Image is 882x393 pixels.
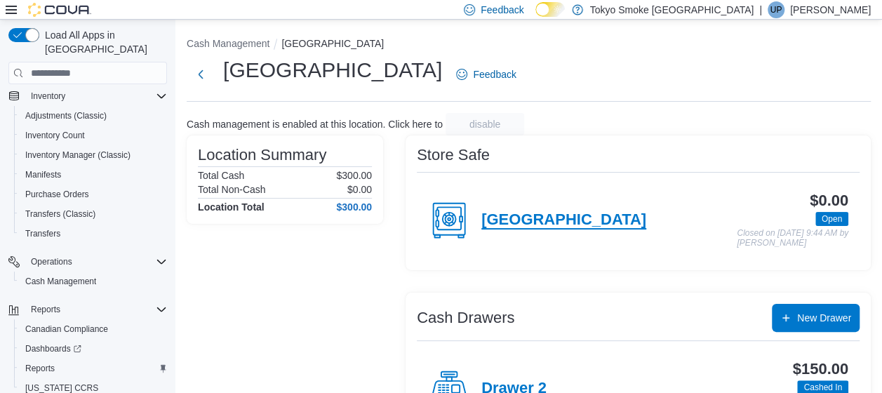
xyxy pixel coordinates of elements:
button: Reports [14,359,173,378]
p: Tokyo Smoke [GEOGRAPHIC_DATA] [590,1,754,18]
button: Inventory [25,88,71,105]
h3: Cash Drawers [417,309,514,326]
span: Purchase Orders [25,189,89,200]
span: Cash Management [20,273,167,290]
h3: $0.00 [810,192,848,209]
button: Transfers [14,224,173,244]
span: Transfers [25,228,60,239]
span: Transfers [20,225,167,242]
span: Reports [25,301,167,318]
span: Dashboards [25,343,81,354]
span: Open [815,212,848,226]
button: Purchase Orders [14,185,173,204]
a: Transfers (Classic) [20,206,101,222]
nav: An example of EuiBreadcrumbs [187,36,871,53]
a: Manifests [20,166,67,183]
span: Feedback [481,3,523,17]
button: Inventory [3,86,173,106]
span: Dashboards [20,340,167,357]
h4: $300.00 [336,201,372,213]
span: Feedback [473,67,516,81]
button: Operations [25,253,78,270]
span: Inventory Count [25,130,85,141]
span: Operations [25,253,167,270]
p: $300.00 [336,170,372,181]
button: Inventory Manager (Classic) [14,145,173,165]
p: Closed on [DATE] 9:44 AM by [PERSON_NAME] [737,229,848,248]
button: Reports [25,301,66,318]
a: Dashboards [20,340,87,357]
span: UP [770,1,782,18]
input: Dark Mode [535,2,565,17]
span: Open [822,213,842,225]
span: Transfers (Classic) [25,208,95,220]
h3: Store Safe [417,147,490,164]
h4: Location Total [198,201,265,213]
a: Purchase Orders [20,186,95,203]
p: | [759,1,762,18]
span: Reports [31,304,60,315]
span: Operations [31,256,72,267]
span: Dark Mode [535,17,536,18]
span: Manifests [25,169,61,180]
span: Canadian Compliance [25,324,108,335]
p: [PERSON_NAME] [790,1,871,18]
button: Cash Management [14,272,173,291]
a: Adjustments (Classic) [20,107,112,124]
span: Purchase Orders [20,186,167,203]
span: disable [469,117,500,131]
h6: Total Non-Cash [198,184,266,195]
a: Canadian Compliance [20,321,114,338]
span: Inventory [25,88,167,105]
button: Canadian Compliance [14,319,173,339]
span: Transfers (Classic) [20,206,167,222]
button: Operations [3,252,173,272]
button: Transfers (Classic) [14,204,173,224]
button: Cash Management [187,38,269,49]
img: Cova [28,3,91,17]
span: Reports [20,360,167,377]
h3: Location Summary [198,147,326,164]
a: Feedback [450,60,521,88]
h1: [GEOGRAPHIC_DATA] [223,56,442,84]
a: Cash Management [20,273,102,290]
a: Dashboards [14,339,173,359]
button: Adjustments (Classic) [14,106,173,126]
span: Canadian Compliance [20,321,167,338]
button: [GEOGRAPHIC_DATA] [281,38,384,49]
span: Inventory Manager (Classic) [25,149,131,161]
span: Inventory Manager (Classic) [20,147,167,164]
button: Inventory Count [14,126,173,145]
h3: $150.00 [793,361,848,378]
button: Reports [3,300,173,319]
h6: Total Cash [198,170,244,181]
span: New Drawer [797,311,851,325]
div: Unike Patel [768,1,784,18]
button: New Drawer [772,304,860,332]
button: Next [187,60,215,88]
a: Inventory Count [20,127,91,144]
span: Cash Management [25,276,96,287]
span: Inventory [31,91,65,102]
span: Adjustments (Classic) [25,110,107,121]
span: Adjustments (Classic) [20,107,167,124]
a: Transfers [20,225,66,242]
a: Reports [20,360,60,377]
button: Manifests [14,165,173,185]
p: $0.00 [347,184,372,195]
span: Reports [25,363,55,374]
span: Manifests [20,166,167,183]
a: Inventory Manager (Classic) [20,147,136,164]
button: disable [446,113,524,135]
span: Inventory Count [20,127,167,144]
span: Load All Apps in [GEOGRAPHIC_DATA] [39,28,167,56]
h4: [GEOGRAPHIC_DATA] [481,211,646,229]
p: Cash management is enabled at this location. Click here to [187,119,443,130]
